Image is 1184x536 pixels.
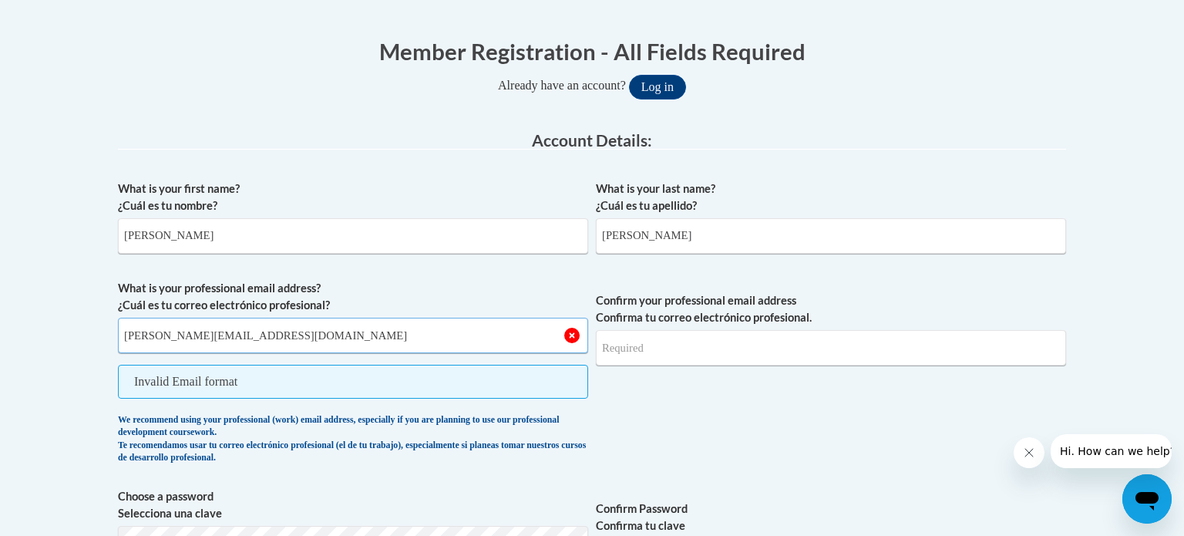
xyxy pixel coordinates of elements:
[118,218,588,254] input: Metadata input
[118,414,588,465] div: We recommend using your professional (work) email address, especially if you are planning to use ...
[532,130,652,150] span: Account Details:
[9,11,125,23] span: Hi. How can we help?
[1014,437,1044,468] iframe: Close message
[596,218,1066,254] input: Metadata input
[118,488,588,522] label: Choose a password Selecciona una clave
[118,180,588,214] label: What is your first name? ¿Cuál es tu nombre?
[498,79,626,92] span: Already have an account?
[118,280,588,314] label: What is your professional email address? ¿Cuál es tu correo electrónico profesional?
[596,330,1066,366] input: Required
[596,292,1066,326] label: Confirm your professional email address Confirma tu correo electrónico profesional.
[118,318,588,353] input: Metadata input
[629,75,686,99] button: Log in
[1051,434,1172,468] iframe: Message from company
[118,35,1066,67] h1: Member Registration - All Fields Required
[596,180,1066,214] label: What is your last name? ¿Cuál es tu apellido?
[1122,474,1172,524] iframe: Button to launch messaging window
[118,365,588,399] span: Invalid Email format
[596,501,1066,534] label: Confirm Password Confirma tu clave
